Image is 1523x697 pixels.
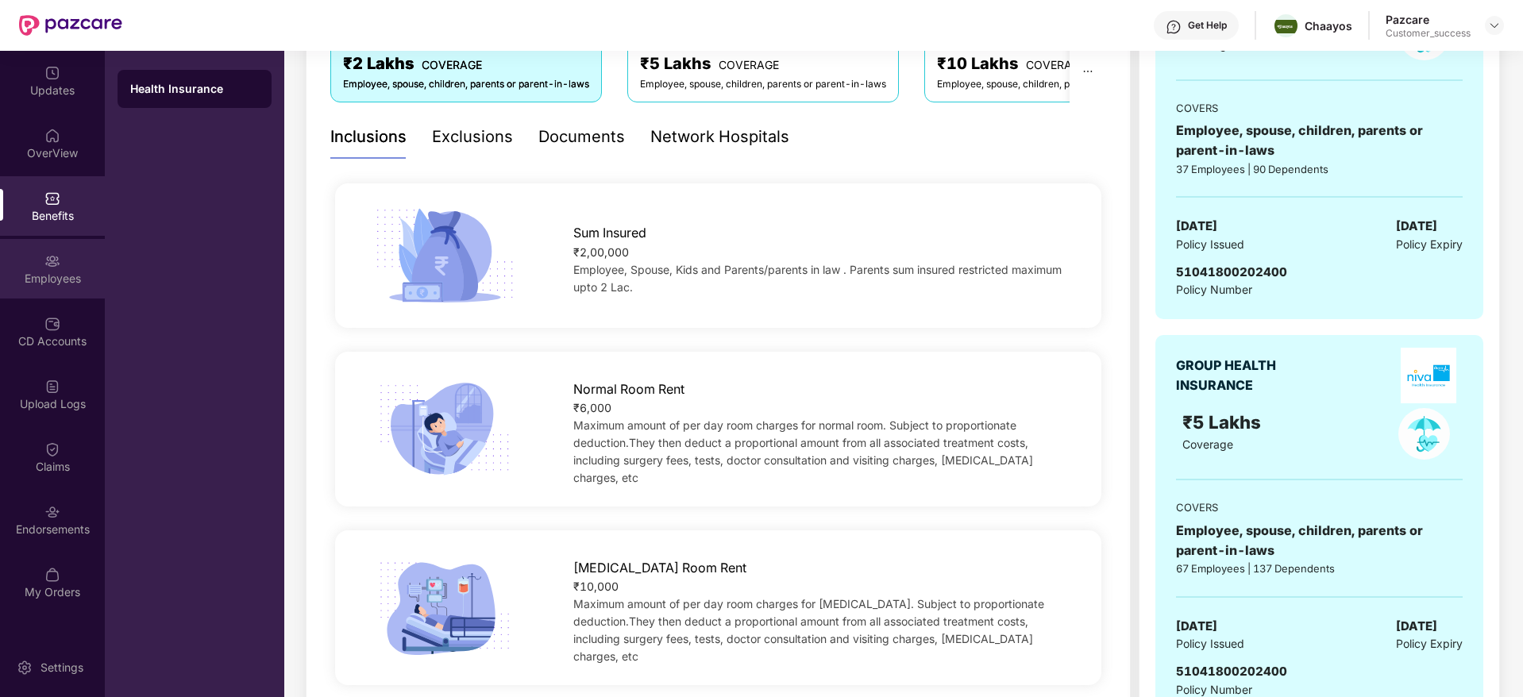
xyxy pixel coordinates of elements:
span: Policy Expiry [1396,236,1463,253]
img: svg+xml;base64,PHN2ZyBpZD0iRHJvcGRvd24tMzJ4MzIiIHhtbG5zPSJodHRwOi8vd3d3LnczLm9yZy8yMDAwL3N2ZyIgd2... [1488,19,1501,32]
div: ₹10,000 [573,578,1067,595]
div: ₹6,000 [573,399,1067,417]
div: 37 Employees | 90 Dependents [1176,161,1462,177]
span: ellipsis [1082,66,1093,77]
img: svg+xml;base64,PHN2ZyBpZD0iVXBkYXRlZCIgeG1sbnM9Imh0dHA6Ly93d3cudzMub3JnLzIwMDAvc3ZnIiB3aWR0aD0iMj... [44,65,60,81]
img: chaayos.jpeg [1274,20,1297,33]
span: Employee, Spouse, Kids and Parents/parents in law . Parents sum insured restricted maximum upto 2... [573,263,1062,294]
img: svg+xml;base64,PHN2ZyBpZD0iSG9tZSIgeG1sbnM9Imh0dHA6Ly93d3cudzMub3JnLzIwMDAvc3ZnIiB3aWR0aD0iMjAiIG... [44,128,60,144]
div: Pazcare [1386,12,1471,27]
span: COVERAGE [422,58,482,71]
div: ₹2,00,000 [573,244,1067,261]
img: svg+xml;base64,PHN2ZyBpZD0iQmVuZWZpdHMiIHhtbG5zPSJodHRwOi8vd3d3LnczLm9yZy8yMDAwL3N2ZyIgd2lkdGg9Ij... [44,191,60,206]
span: [DATE] [1396,217,1437,236]
span: [MEDICAL_DATA] Room Rent [573,558,746,578]
span: Policy Number [1176,283,1252,296]
div: Exclusions [432,125,513,149]
div: ₹2 Lakhs [343,52,589,76]
div: Settings [36,660,88,676]
span: COVERAGE [1026,58,1086,71]
span: Maximum amount of per day room charges for [MEDICAL_DATA]. Subject to proportionate deduction.The... [573,597,1044,663]
div: COVERS [1176,499,1462,515]
span: Normal Room Rent [573,379,684,399]
img: New Pazcare Logo [19,15,122,36]
span: [DATE] [1176,617,1217,636]
span: Policy Number [1176,683,1252,696]
div: Employee, spouse, children, parents or parent-in-laws [1176,121,1462,160]
img: icon [369,377,519,482]
span: Policy Issued [1176,635,1244,653]
img: icon [369,556,519,660]
span: Sum Insured [573,223,646,243]
button: ellipsis [1070,41,1106,102]
div: COVERS [1176,100,1462,116]
span: [DATE] [1396,617,1437,636]
div: Employee, spouse, children, parents or parent-in-laws [1176,521,1462,560]
img: svg+xml;base64,PHN2ZyBpZD0iQ0RfQWNjb3VudHMiIGRhdGEtbmFtZT0iQ0QgQWNjb3VudHMiIHhtbG5zPSJodHRwOi8vd3... [44,316,60,332]
img: svg+xml;base64,PHN2ZyBpZD0iRW1wbG95ZWVzIiB4bWxucz0iaHR0cDovL3d3dy53My5vcmcvMjAwMC9zdmciIHdpZHRoPS... [44,253,60,269]
div: Employee, spouse, children, parents or parent-in-laws [343,77,589,92]
img: svg+xml;base64,PHN2ZyBpZD0iSGVscC0zMngzMiIgeG1sbnM9Imh0dHA6Ly93d3cudzMub3JnLzIwMDAvc3ZnIiB3aWR0aD... [1166,19,1182,35]
span: Policy Expiry [1396,635,1463,653]
img: svg+xml;base64,PHN2ZyBpZD0iRW5kb3JzZW1lbnRzIiB4bWxucz0iaHR0cDovL3d3dy53My5vcmcvMjAwMC9zdmciIHdpZH... [44,504,60,520]
div: Network Hospitals [650,125,789,149]
img: icon [369,203,519,308]
img: svg+xml;base64,PHN2ZyBpZD0iVXBsb2FkX0xvZ3MiIGRhdGEtbmFtZT0iVXBsb2FkIExvZ3MiIHhtbG5zPSJodHRwOi8vd3... [44,379,60,395]
div: GROUP HEALTH INSURANCE [1176,356,1315,395]
span: 51041800202400 [1176,664,1287,679]
span: [DATE] [1176,217,1217,236]
div: Inclusions [330,125,407,149]
img: policyIcon [1398,408,1450,460]
img: svg+xml;base64,PHN2ZyBpZD0iU2V0dGluZy0yMHgyMCIgeG1sbnM9Imh0dHA6Ly93d3cudzMub3JnLzIwMDAvc3ZnIiB3aW... [17,660,33,676]
span: Coverage [1182,437,1233,451]
div: Documents [538,125,625,149]
div: Get Help [1188,19,1227,32]
div: 67 Employees | 137 Dependents [1176,560,1462,576]
div: ₹10 Lakhs [937,52,1183,76]
span: COVERAGE [719,58,779,71]
span: Policy Issued [1176,236,1244,253]
span: ₹5 Lakhs [1182,411,1266,433]
div: Chaayos [1305,18,1352,33]
div: Health Insurance [130,81,259,97]
img: svg+xml;base64,PHN2ZyBpZD0iQ2xhaW0iIHhtbG5zPSJodHRwOi8vd3d3LnczLm9yZy8yMDAwL3N2ZyIgd2lkdGg9IjIwIi... [44,441,60,457]
div: ₹5 Lakhs [640,52,886,76]
span: Coverage [1182,38,1233,52]
span: Maximum amount of per day room charges for normal room. Subject to proportionate deduction.They t... [573,418,1033,484]
span: 51041800202400 [1176,264,1287,279]
div: Employee, spouse, children, parents or parent-in-laws [937,77,1183,92]
img: svg+xml;base64,PHN2ZyBpZD0iTXlfT3JkZXJzIiBkYXRhLW5hbWU9Ik15IE9yZGVycyIgeG1sbnM9Imh0dHA6Ly93d3cudz... [44,567,60,583]
div: Customer_success [1386,27,1471,40]
div: Employee, spouse, children, parents or parent-in-laws [640,77,886,92]
img: insurerLogo [1401,348,1456,403]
